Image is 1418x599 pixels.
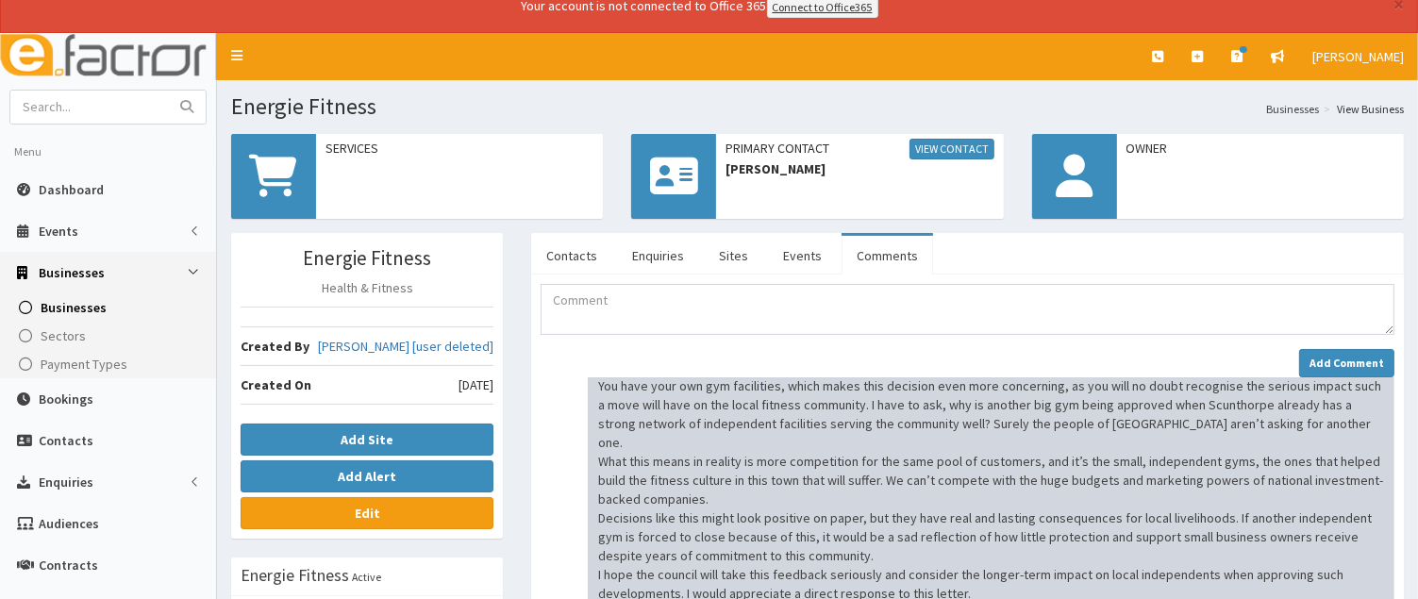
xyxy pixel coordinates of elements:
strong: Add Comment [1310,356,1384,370]
a: Contacts [531,236,612,275]
a: [PERSON_NAME] [user deleted] [318,337,493,356]
a: Edit [241,497,493,529]
b: Add Alert [338,468,396,485]
a: Businesses [1266,101,1319,117]
b: Edit [355,505,380,522]
span: [PERSON_NAME] [726,159,993,178]
span: Owner [1126,139,1394,158]
span: [DATE] [459,375,493,394]
span: Sectors [41,327,86,344]
a: Businesses [5,293,216,322]
span: Payment Types [41,356,127,373]
span: Events [39,223,78,240]
textarea: Comment [541,284,1394,335]
a: Payment Types [5,350,216,378]
span: Primary Contact [726,139,993,159]
a: Sectors [5,322,216,350]
span: Contacts [39,432,93,449]
a: View Contact [909,139,994,159]
button: Add Comment [1299,349,1394,377]
h3: Energie Fitness [241,567,349,584]
span: Bookings [39,391,93,408]
span: Audiences [39,515,99,532]
h1: Energie Fitness [231,94,1404,119]
a: Events [768,236,837,275]
a: Comments [842,236,933,275]
b: Add Site [341,431,393,448]
a: [PERSON_NAME] [1298,33,1418,80]
h3: Energie Fitness [241,247,493,269]
p: Health & Fitness [241,278,493,297]
span: Contracts [39,557,98,574]
span: Enquiries [39,474,93,491]
button: Add Alert [241,460,493,492]
b: Created On [241,376,311,393]
a: Sites [704,236,763,275]
span: Businesses [41,299,107,316]
a: Enquiries [617,236,699,275]
span: Services [325,139,593,158]
input: Search... [10,91,169,124]
small: Active [352,570,381,584]
span: Businesses [39,264,105,281]
b: Created By [241,338,309,355]
span: Dashboard [39,181,104,198]
span: [PERSON_NAME] [1312,48,1404,65]
li: View Business [1319,101,1404,117]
